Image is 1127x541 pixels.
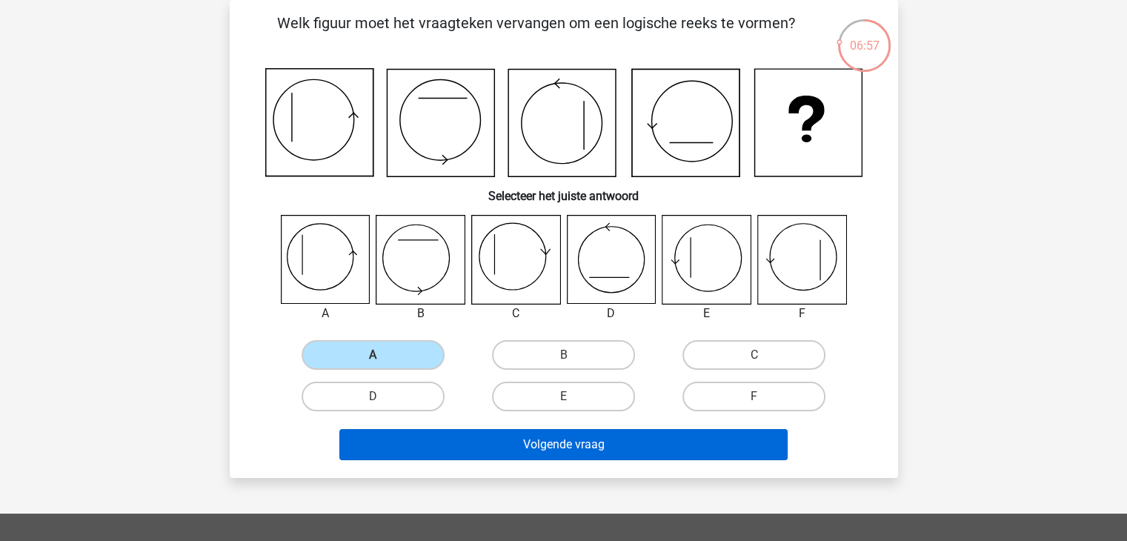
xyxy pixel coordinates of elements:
[837,18,892,55] div: 06:57
[556,305,668,322] div: D
[746,305,858,322] div: F
[460,305,572,322] div: C
[302,382,445,411] label: D
[492,340,635,370] label: B
[339,429,788,460] button: Volgende vraag
[651,305,762,322] div: E
[365,305,476,322] div: B
[270,305,382,322] div: A
[302,340,445,370] label: A
[253,177,874,203] h6: Selecteer het juiste antwoord
[682,340,825,370] label: C
[682,382,825,411] label: F
[253,12,819,56] p: Welk figuur moet het vraagteken vervangen om een logische reeks te vormen?
[492,382,635,411] label: E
